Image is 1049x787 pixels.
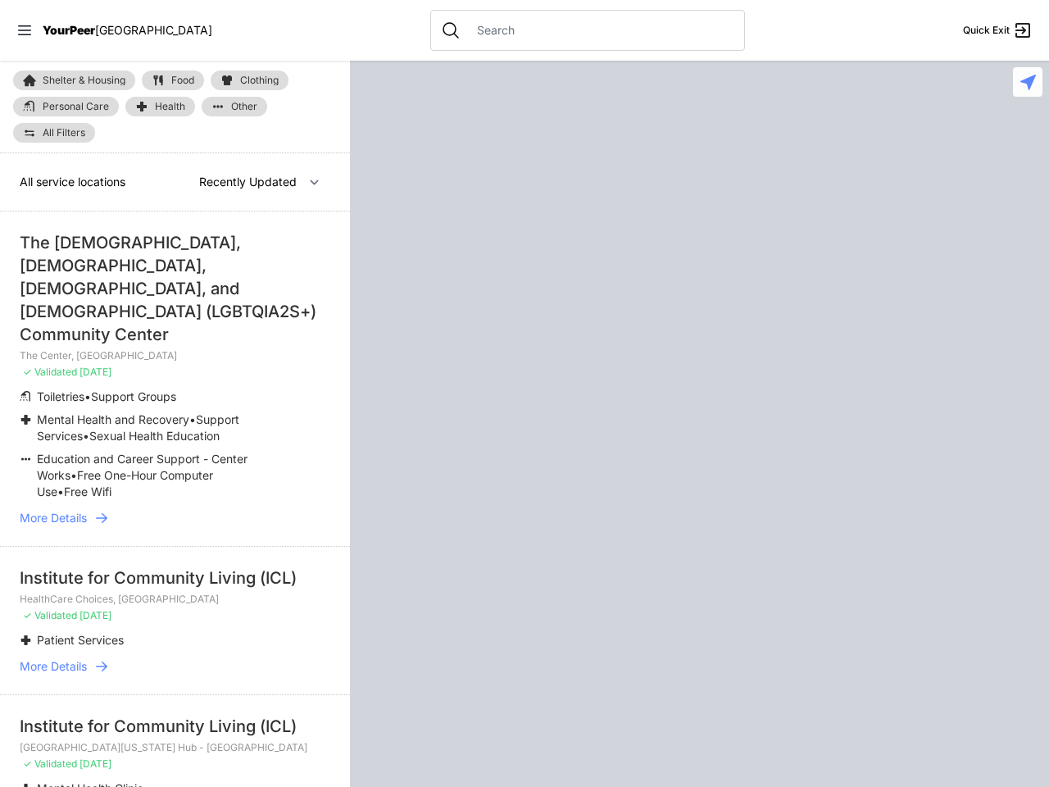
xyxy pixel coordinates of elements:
a: Shelter & Housing [13,71,135,90]
span: [DATE] [79,609,111,621]
span: Education and Career Support - Center Works [37,452,247,482]
span: ✓ Validated [23,366,77,378]
span: Food [171,75,194,85]
span: ✓ Validated [23,609,77,621]
span: • [84,389,91,403]
span: Mental Health and Recovery [37,412,189,426]
span: Quick Exit [963,24,1010,37]
a: More Details [20,510,330,526]
a: Food [142,71,204,90]
span: • [57,484,64,498]
span: More Details [20,658,87,675]
a: Clothing [211,71,288,90]
a: More Details [20,658,330,675]
span: Clothing [240,75,279,85]
div: The [DEMOGRAPHIC_DATA], [DEMOGRAPHIC_DATA], [DEMOGRAPHIC_DATA], and [DEMOGRAPHIC_DATA] (LGBTQIA2S... [20,231,330,346]
span: All service locations [20,175,125,189]
span: • [189,412,196,426]
a: All Filters [13,123,95,143]
span: Sexual Health Education [89,429,220,443]
a: Quick Exit [963,20,1033,40]
span: Toiletries [37,389,84,403]
input: Search [467,22,734,39]
div: Institute for Community Living (ICL) [20,566,330,589]
span: YourPeer [43,23,95,37]
span: [GEOGRAPHIC_DATA] [95,23,212,37]
span: Personal Care [43,102,109,111]
span: • [70,468,77,482]
span: • [83,429,89,443]
span: More Details [20,510,87,526]
p: HealthCare Choices, [GEOGRAPHIC_DATA] [20,593,330,606]
span: Patient Services [37,633,124,647]
span: Other [231,102,257,111]
span: ✓ Validated [23,757,77,770]
a: Personal Care [13,97,119,116]
span: Shelter & Housing [43,75,125,85]
span: Free One-Hour Computer Use [37,468,213,498]
div: Institute for Community Living (ICL) [20,715,330,738]
span: Support Groups [91,389,176,403]
p: The Center, [GEOGRAPHIC_DATA] [20,349,330,362]
p: [GEOGRAPHIC_DATA][US_STATE] Hub - [GEOGRAPHIC_DATA] [20,741,330,754]
span: Free Wifi [64,484,111,498]
span: [DATE] [79,757,111,770]
a: Other [202,97,267,116]
a: YourPeer[GEOGRAPHIC_DATA] [43,25,212,35]
span: [DATE] [79,366,111,378]
span: Health [155,102,185,111]
span: All Filters [43,128,85,138]
a: Health [125,97,195,116]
